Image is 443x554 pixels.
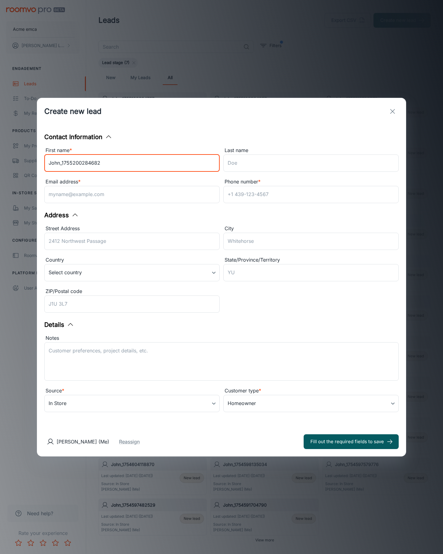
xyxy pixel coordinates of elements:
p: [PERSON_NAME] (Me) [57,438,109,445]
div: Email address [44,178,220,186]
button: Address [44,211,79,220]
button: Details [44,320,74,329]
div: Customer type [223,387,399,395]
div: Select country [44,264,220,281]
input: 2412 Northwest Passage [44,233,220,250]
button: exit [386,105,399,118]
div: Street Address [44,225,220,233]
input: Whitehorse [223,233,399,250]
input: myname@example.com [44,186,220,203]
h1: Create new lead [44,106,102,117]
button: Reassign [119,438,140,445]
input: Doe [223,155,399,172]
div: In Store [44,395,220,412]
input: John [44,155,220,172]
button: Fill out the required fields to save [304,434,399,449]
div: Notes [44,334,399,342]
button: Contact Information [44,132,112,142]
div: First name [44,147,220,155]
div: Homeowner [223,395,399,412]
div: Source [44,387,220,395]
div: Last name [223,147,399,155]
input: J1U 3L7 [44,295,220,313]
div: Country [44,256,220,264]
input: +1 439-123-4567 [223,186,399,203]
div: Phone number [223,178,399,186]
div: ZIP/Postal code [44,287,220,295]
div: State/Province/Territory [223,256,399,264]
div: City [223,225,399,233]
input: YU [223,264,399,281]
